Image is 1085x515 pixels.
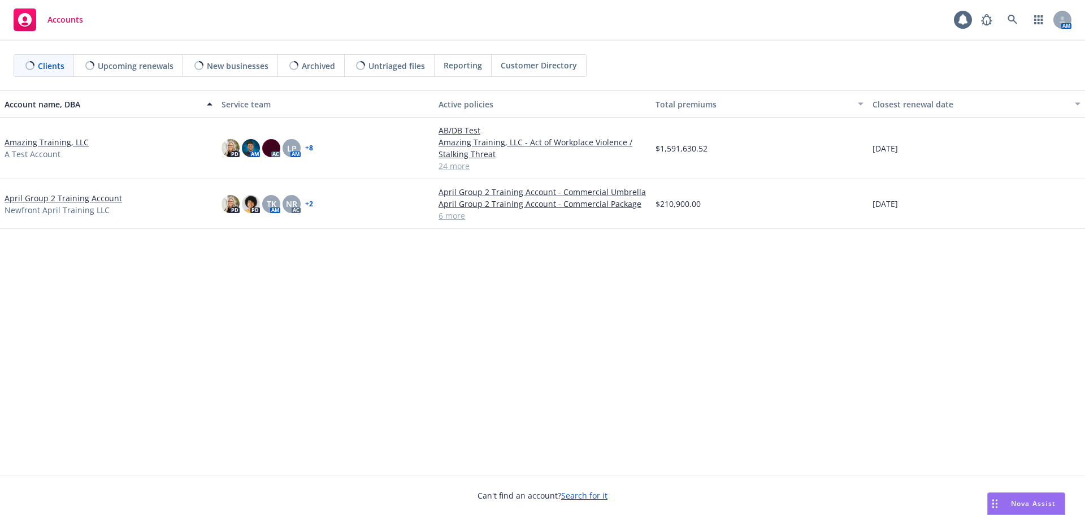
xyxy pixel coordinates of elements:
[868,90,1085,118] button: Closest renewal date
[439,124,646,136] a: AB/DB Test
[873,98,1068,110] div: Closest renewal date
[5,204,110,216] span: Newfront April Training LLC
[368,60,425,72] span: Untriaged files
[656,198,701,210] span: $210,900.00
[439,136,646,160] a: Amazing Training, LLC - Act of Workplace Violence / Stalking Threat
[222,195,240,213] img: photo
[5,192,122,204] a: April Group 2 Training Account
[222,98,429,110] div: Service team
[287,142,297,154] span: LP
[873,198,898,210] span: [DATE]
[873,142,898,154] span: [DATE]
[98,60,173,72] span: Upcoming renewals
[656,98,851,110] div: Total premiums
[242,195,260,213] img: photo
[434,90,651,118] button: Active policies
[656,142,708,154] span: $1,591,630.52
[305,145,313,152] a: + 8
[267,198,276,210] span: TK
[302,60,335,72] span: Archived
[286,198,297,210] span: NR
[478,490,607,501] span: Can't find an account?
[439,98,646,110] div: Active policies
[1001,8,1024,31] a: Search
[5,136,89,148] a: Amazing Training, LLC
[975,8,998,31] a: Report a Bug
[242,139,260,157] img: photo
[9,4,88,36] a: Accounts
[5,98,200,110] div: Account name, DBA
[439,186,646,198] a: April Group 2 Training Account - Commercial Umbrella
[987,492,1065,515] button: Nova Assist
[38,60,64,72] span: Clients
[47,15,83,24] span: Accounts
[439,198,646,210] a: April Group 2 Training Account - Commercial Package
[561,490,607,501] a: Search for it
[444,59,482,71] span: Reporting
[1027,8,1050,31] a: Switch app
[988,493,1002,514] div: Drag to move
[439,210,646,222] a: 6 more
[651,90,868,118] button: Total premiums
[1011,499,1056,508] span: Nova Assist
[5,148,60,160] span: A Test Account
[217,90,434,118] button: Service team
[262,139,280,157] img: photo
[207,60,268,72] span: New businesses
[305,201,313,207] a: + 2
[222,139,240,157] img: photo
[501,59,577,71] span: Customer Directory
[439,160,646,172] a: 24 more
